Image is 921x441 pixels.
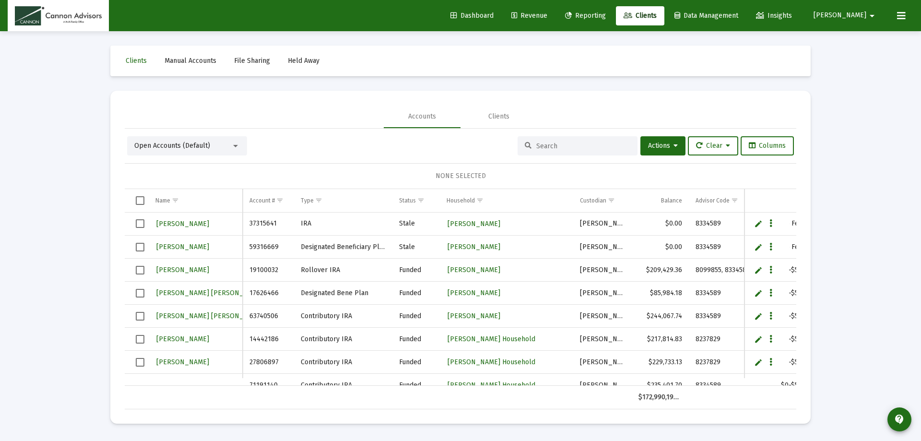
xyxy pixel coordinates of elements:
span: [PERSON_NAME] [PERSON_NAME] [156,312,264,320]
a: [PERSON_NAME] [447,309,501,323]
td: Column Account # [243,189,294,212]
a: [PERSON_NAME] Household [447,355,536,369]
button: Columns [741,136,794,155]
td: Rollover IRA [294,259,392,282]
a: File Sharing [226,51,278,71]
div: Account # [249,197,275,204]
a: Edit [754,266,763,274]
a: [PERSON_NAME] [447,240,501,254]
span: [PERSON_NAME] [448,243,500,251]
a: Data Management [667,6,746,25]
td: 63740506 [243,305,294,328]
span: [PERSON_NAME] [448,289,500,297]
span: Data Management [674,12,738,20]
span: [PERSON_NAME] [448,266,500,274]
div: Data grid [125,189,796,409]
span: Show filter options for column 'Advisor Code' [731,197,738,204]
a: Revenue [504,6,555,25]
span: [PERSON_NAME] [PERSON_NAME] [156,289,264,297]
div: $172,990,192.45 [638,393,682,402]
td: Column Advisor Code [689,189,774,212]
a: Clients [616,6,664,25]
td: 8334589 [689,374,774,397]
td: $209,429.36 [632,259,689,282]
div: Clients [488,112,509,121]
td: $229,733.13 [632,351,689,374]
span: Clients [126,57,147,65]
span: Show filter options for column 'Custodian' [608,197,615,204]
td: Column Name [149,189,243,212]
span: [PERSON_NAME] [448,312,500,320]
span: [PERSON_NAME] [814,12,866,20]
td: 14442186 [243,328,294,351]
span: Reporting [565,12,606,20]
a: [PERSON_NAME] [447,286,501,300]
td: Contributory IRA [294,328,392,351]
td: Designated Bene Plan [294,282,392,305]
span: [PERSON_NAME] [156,243,209,251]
a: [PERSON_NAME] [155,332,210,346]
div: Stale [399,219,433,228]
div: Select row [136,289,144,298]
td: $235,401.70 [632,374,689,397]
td: Designated Beneficiary Plan [294,236,392,259]
a: Edit [754,243,763,251]
div: Funded [399,265,433,275]
div: Type [301,197,314,204]
td: [PERSON_NAME] [573,374,632,397]
a: Edit [754,312,763,321]
div: Funded [399,334,433,344]
span: Held Away [288,57,319,65]
div: Household [447,197,475,204]
span: Manual Accounts [165,57,216,65]
td: IRA [294,213,392,236]
div: Status [399,197,416,204]
div: Select all [136,196,144,205]
div: Funded [399,358,433,367]
td: Column Status [392,189,440,212]
div: Name [155,197,170,204]
a: Insights [748,6,800,25]
a: [PERSON_NAME] [155,240,210,254]
td: $217,814.83 [632,328,689,351]
a: [PERSON_NAME] [447,263,501,277]
div: Accounts [408,112,436,121]
span: Clients [624,12,657,20]
td: [PERSON_NAME] [573,351,632,374]
td: 8237829 [689,351,774,374]
td: 8334589 [689,236,774,259]
td: 8237829 [689,328,774,351]
td: 8334589 [689,282,774,305]
td: Column Balance [632,189,689,212]
span: Clear [696,142,730,150]
span: Show filter options for column 'Household' [476,197,484,204]
span: Show filter options for column 'Account #' [276,197,283,204]
div: Select row [136,312,144,321]
td: 8334589 [689,305,774,328]
a: [PERSON_NAME] [447,217,501,231]
span: [PERSON_NAME] Household [448,335,535,343]
img: Dashboard [15,6,102,25]
span: [PERSON_NAME] [156,220,209,228]
span: Show filter options for column 'Name' [172,197,179,204]
span: [PERSON_NAME] [156,266,209,274]
div: Funded [399,311,433,321]
a: [PERSON_NAME] Household [447,332,536,346]
a: [PERSON_NAME] [PERSON_NAME] [155,309,265,323]
td: $85,984.18 [632,282,689,305]
span: File Sharing [234,57,270,65]
button: Clear [688,136,738,155]
a: Edit [754,335,763,344]
td: $0.00 [632,213,689,236]
td: [PERSON_NAME] [573,259,632,282]
td: 17626466 [243,282,294,305]
a: [PERSON_NAME] [155,355,210,369]
div: Advisor Code [696,197,730,204]
td: [PERSON_NAME] [573,328,632,351]
div: Select row [136,358,144,367]
span: Show filter options for column 'Type' [315,197,322,204]
button: [PERSON_NAME] [802,6,889,25]
td: [PERSON_NAME] [573,305,632,328]
div: Funded [399,288,433,298]
div: Select row [136,243,144,251]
